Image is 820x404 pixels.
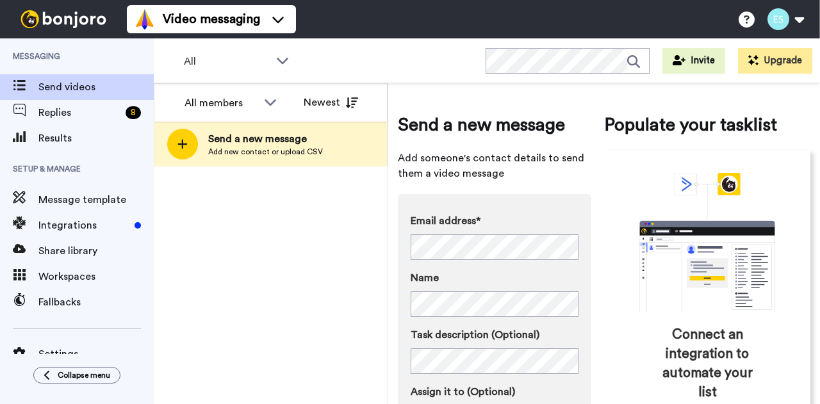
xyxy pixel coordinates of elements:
[15,10,111,28] img: bj-logo-header-white.svg
[738,48,812,74] button: Upgrade
[58,370,110,380] span: Collapse menu
[126,106,141,119] div: 8
[411,384,578,400] label: Assign it to (Optional)
[294,90,368,115] button: Newest
[411,213,578,229] label: Email address*
[38,243,154,259] span: Share library
[163,10,260,28] span: Video messaging
[33,367,120,384] button: Collapse menu
[38,131,154,146] span: Results
[184,95,258,111] div: All members
[38,105,120,120] span: Replies
[135,9,155,29] img: vm-color.svg
[662,48,725,74] button: Invite
[38,218,129,233] span: Integrations
[38,269,154,284] span: Workspaces
[208,131,323,147] span: Send a new message
[411,270,439,286] span: Name
[184,54,270,69] span: All
[38,295,154,310] span: Fallbacks
[208,147,323,157] span: Add new contact or upload CSV
[398,112,591,138] span: Send a new message
[398,150,591,181] span: Add someone's contact details to send them a video message
[659,325,756,402] span: Connect an integration to automate your list
[38,346,154,362] span: Settings
[38,79,154,95] span: Send videos
[611,173,803,312] div: animation
[604,112,810,138] span: Populate your tasklist
[38,192,154,207] span: Message template
[411,327,578,343] label: Task description (Optional)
